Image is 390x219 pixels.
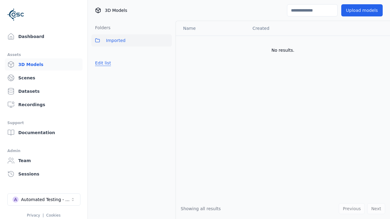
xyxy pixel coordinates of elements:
[5,30,83,43] a: Dashboard
[5,127,83,139] a: Documentation
[5,58,83,71] a: 3D Models
[7,193,80,206] button: Select a workspace
[27,213,40,217] a: Privacy
[7,6,24,23] img: Logo
[43,213,44,217] span: |
[106,37,126,44] span: Imported
[5,72,83,84] a: Scenes
[7,119,80,127] div: Support
[5,99,83,111] a: Recordings
[176,36,390,65] td: No results.
[46,213,61,217] a: Cookies
[12,196,19,203] div: A
[341,4,383,16] button: Upload models
[91,25,111,31] h3: Folders
[5,155,83,167] a: Team
[7,51,80,58] div: Assets
[21,196,70,203] div: Automated Testing - Playwright
[7,147,80,155] div: Admin
[176,21,248,36] th: Name
[105,7,127,13] span: 3D Models
[5,168,83,180] a: Sessions
[248,21,321,36] th: Created
[181,206,221,211] span: Showing all results
[91,57,115,68] button: Edit list
[91,34,172,47] button: Imported
[5,85,83,97] a: Datasets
